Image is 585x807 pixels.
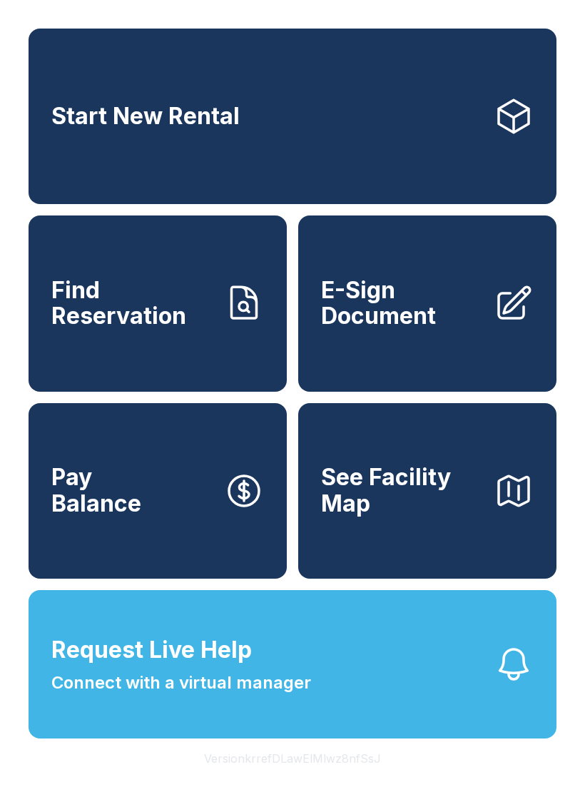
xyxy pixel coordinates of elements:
span: Pay Balance [51,465,141,517]
button: VersionkrrefDLawElMlwz8nfSsJ [193,739,392,778]
button: See Facility Map [298,403,556,579]
span: Connect with a virtual manager [51,670,311,696]
span: Request Live Help [51,633,252,667]
button: PayBalance [29,403,287,579]
span: See Facility Map [321,465,482,517]
button: Request Live HelpConnect with a virtual manager [29,590,556,739]
span: E-Sign Document [321,278,482,330]
span: Start New Rental [51,103,240,130]
a: Start New Rental [29,29,556,204]
a: E-Sign Document [298,215,556,391]
a: Find Reservation [29,215,287,391]
span: Find Reservation [51,278,213,330]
